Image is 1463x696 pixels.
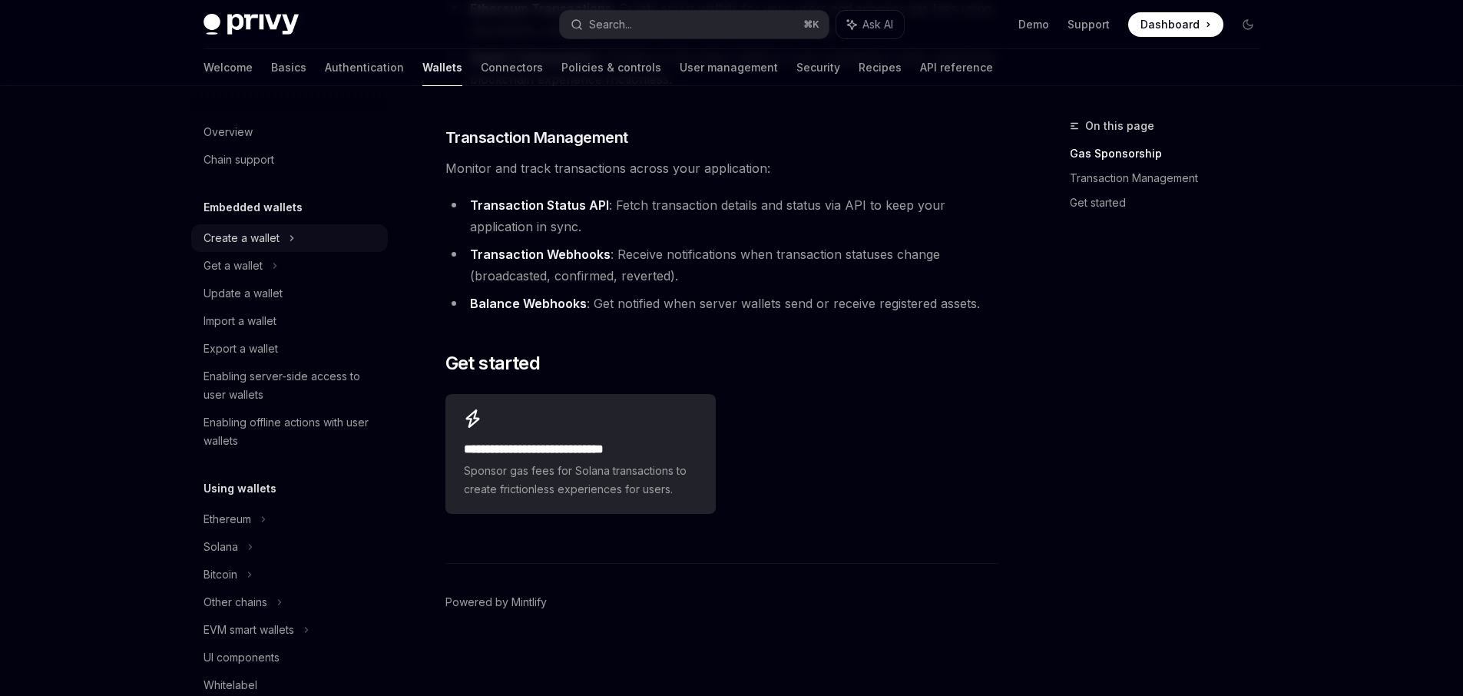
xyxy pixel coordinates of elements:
[204,593,267,611] div: Other chains
[589,15,632,34] div: Search...
[204,510,251,529] div: Ethereum
[204,312,276,330] div: Import a wallet
[204,284,283,303] div: Update a wallet
[445,127,628,148] span: Transaction Management
[191,280,388,307] a: Update a wallet
[191,307,388,335] a: Import a wallet
[859,49,902,86] a: Recipes
[271,49,306,86] a: Basics
[204,676,257,694] div: Whitelabel
[680,49,778,86] a: User management
[422,49,462,86] a: Wallets
[191,409,388,455] a: Enabling offline actions with user wallets
[481,49,543,86] a: Connectors
[862,17,893,32] span: Ask AI
[204,648,280,667] div: UI components
[204,538,238,556] div: Solana
[470,197,609,213] strong: Transaction Status API
[836,11,904,38] button: Ask AI
[1128,12,1223,37] a: Dashboard
[1085,117,1154,135] span: On this page
[191,363,388,409] a: Enabling server-side access to user wallets
[204,413,379,450] div: Enabling offline actions with user wallets
[445,595,547,610] a: Powered by Mintlify
[1070,141,1273,166] a: Gas Sponsorship
[191,644,388,671] a: UI components
[1067,17,1110,32] a: Support
[204,479,276,498] h5: Using wallets
[464,462,697,499] span: Sponsor gas fees for Solana transactions to create frictionless experiences for users.
[470,296,587,311] strong: Balance Webhooks
[561,49,661,86] a: Policies & controls
[204,367,379,404] div: Enabling server-side access to user wallets
[204,151,274,169] div: Chain support
[445,157,999,179] span: Monitor and track transactions across your application:
[204,565,237,584] div: Bitcoin
[803,18,819,31] span: ⌘ K
[445,351,540,376] span: Get started
[204,229,280,247] div: Create a wallet
[325,49,404,86] a: Authentication
[1018,17,1049,32] a: Demo
[1236,12,1260,37] button: Toggle dark mode
[796,49,840,86] a: Security
[204,14,299,35] img: dark logo
[445,293,999,314] li: : Get notified when server wallets send or receive registered assets.
[204,198,303,217] h5: Embedded wallets
[470,247,611,262] strong: Transaction Webhooks
[560,11,829,38] button: Search...⌘K
[191,146,388,174] a: Chain support
[1070,191,1273,215] a: Get started
[920,49,993,86] a: API reference
[204,340,278,358] div: Export a wallet
[204,621,294,639] div: EVM smart wallets
[204,49,253,86] a: Welcome
[191,335,388,363] a: Export a wallet
[445,194,999,237] li: : Fetch transaction details and status via API to keep your application in sync.
[1070,166,1273,191] a: Transaction Management
[445,244,999,287] li: : Receive notifications when transaction statuses change (broadcasted, confirmed, reverted).
[204,257,263,275] div: Get a wallet
[204,123,253,141] div: Overview
[1140,17,1200,32] span: Dashboard
[191,118,388,146] a: Overview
